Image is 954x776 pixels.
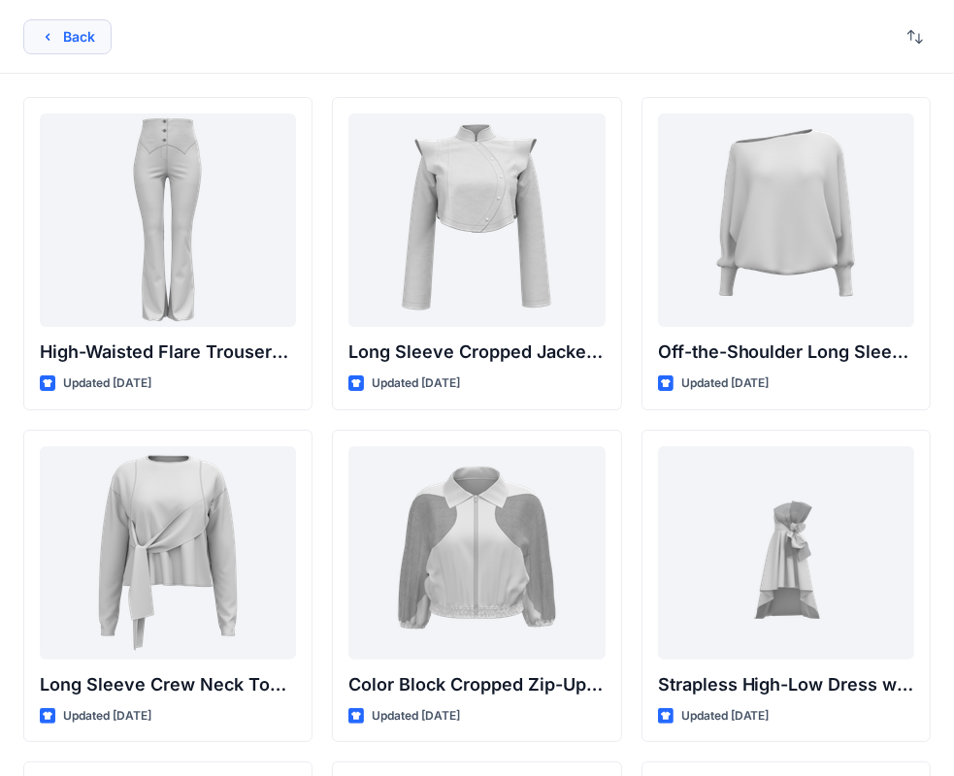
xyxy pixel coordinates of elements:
p: Updated [DATE] [63,373,151,394]
p: Updated [DATE] [681,706,770,727]
p: Strapless High-Low Dress with Side Bow Detail [658,671,914,698]
a: High-Waisted Flare Trousers with Button Detail [40,113,296,327]
a: Strapless High-Low Dress with Side Bow Detail [658,446,914,660]
p: Updated [DATE] [372,373,460,394]
a: Long Sleeve Cropped Jacket with Mandarin Collar and Shoulder Detail [348,113,605,327]
a: Color Block Cropped Zip-Up Jacket with Sheer Sleeves [348,446,605,660]
p: Updated [DATE] [63,706,151,727]
p: Color Block Cropped Zip-Up Jacket with Sheer Sleeves [348,671,605,698]
p: Long Sleeve Crew Neck Top with Asymmetrical Tie Detail [40,671,296,698]
button: Back [23,19,112,54]
a: Off-the-Shoulder Long Sleeve Top [658,113,914,327]
p: Updated [DATE] [372,706,460,727]
a: Long Sleeve Crew Neck Top with Asymmetrical Tie Detail [40,446,296,660]
p: Off-the-Shoulder Long Sleeve Top [658,339,914,366]
p: Updated [DATE] [681,373,770,394]
p: Long Sleeve Cropped Jacket with Mandarin Collar and Shoulder Detail [348,339,605,366]
p: High-Waisted Flare Trousers with Button Detail [40,339,296,366]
